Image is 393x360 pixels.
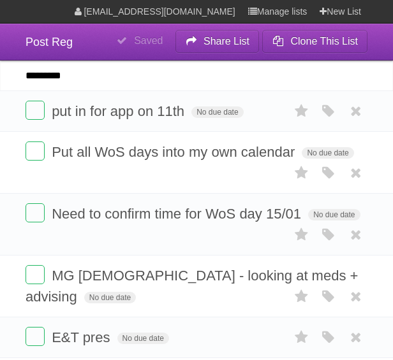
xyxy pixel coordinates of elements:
span: MG [DEMOGRAPHIC_DATA] - looking at meds + advising [26,268,358,305]
span: No due date [302,147,353,159]
span: Need to confirm time for WoS day 15/01 [52,206,304,222]
label: Star task [290,101,314,122]
label: Star task [290,327,314,348]
b: Saved [134,35,163,46]
span: Post Reg [26,36,73,48]
label: Done [26,101,45,120]
label: Star task [290,162,314,184]
span: No due date [308,209,360,220]
label: Star task [290,224,314,245]
button: Clone This List [262,30,367,53]
span: Put all WoS days into my own calendar [52,144,298,160]
span: No due date [191,106,243,118]
span: E&T pres [52,329,113,345]
button: Share List [175,30,260,53]
span: No due date [117,333,169,344]
b: Share List [204,36,249,47]
label: Done [26,327,45,346]
label: Done [26,265,45,284]
label: Done [26,203,45,222]
b: Clone This List [290,36,358,47]
label: Star task [290,286,314,307]
span: put in for app on 11th [52,103,188,119]
span: No due date [84,292,136,303]
label: Done [26,141,45,161]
